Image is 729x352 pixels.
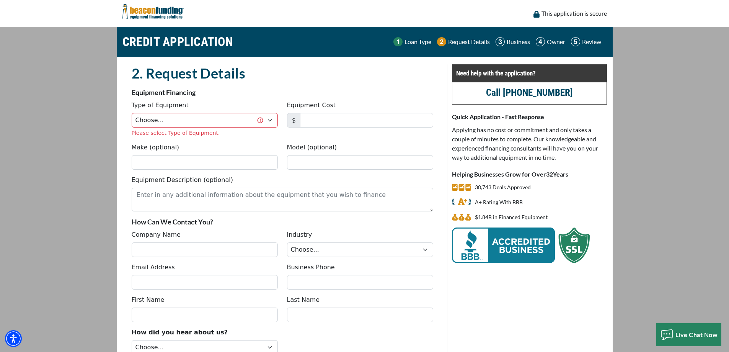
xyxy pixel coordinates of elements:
[571,37,580,46] img: Step 5
[132,230,181,239] label: Company Name
[475,198,523,207] p: A+ Rating With BBB
[656,323,722,346] button: Live Chat Now
[533,11,540,18] img: lock icon to convery security
[507,37,530,46] p: Business
[452,228,590,263] img: BBB Acredited Business and SSL Protection
[287,113,300,128] span: $
[132,129,278,137] div: Please select Type of Equipment.
[132,263,175,272] label: Email Address
[452,170,607,179] p: Helping Businesses Grow for Over Years
[536,37,545,46] img: Step 4
[132,64,433,82] h2: 2. Request Details
[132,88,433,97] p: Equipment Financing
[456,69,603,78] p: Need help with the application?
[547,37,565,46] p: Owner
[132,217,433,226] p: How Can We Contact You?
[132,101,189,110] label: Type of Equipment
[122,31,233,53] h1: CREDIT APPLICATION
[132,328,228,337] label: How did you hear about us?
[5,330,22,347] div: Accessibility Menu
[546,170,553,178] span: 32
[448,37,490,46] p: Request Details
[287,143,337,152] label: Model (optional)
[132,175,233,185] label: Equipment Description (optional)
[132,295,165,305] label: First Name
[582,37,601,46] p: Review
[475,183,531,192] p: 30,743 Deals Approved
[287,230,312,239] label: Industry
[437,37,446,46] img: Step 2
[393,37,403,46] img: Step 1
[452,112,607,121] p: Quick Application - Fast Response
[486,87,573,98] a: call (847) 897-2721
[541,9,607,18] p: This application is secure
[132,143,179,152] label: Make (optional)
[475,213,548,222] p: $1,840,512,955 in Financed Equipment
[496,37,505,46] img: Step 3
[287,263,335,272] label: Business Phone
[287,101,336,110] label: Equipment Cost
[452,125,607,162] p: Applying has no cost or commitment and only takes a couple of minutes to complete. Our knowledgea...
[675,331,718,338] span: Live Chat Now
[287,295,320,305] label: Last Name
[404,37,431,46] p: Loan Type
